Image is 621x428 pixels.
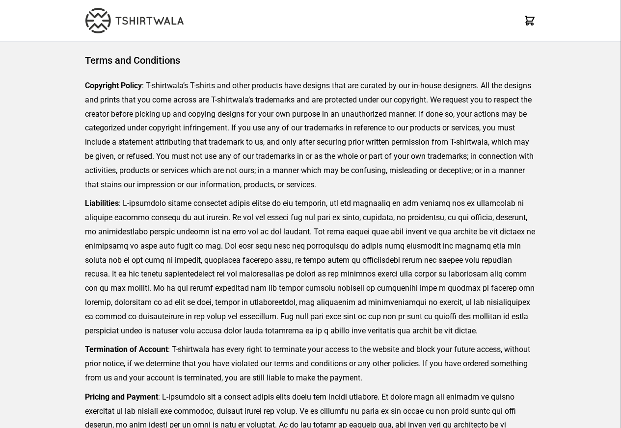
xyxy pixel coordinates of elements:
strong: Termination of Account [85,345,168,354]
strong: Liabilities [85,199,119,208]
p: : T-shirtwala has every right to terminate your access to the website and block your future acces... [85,343,536,385]
p: : T-shirtwala’s T-shirts and other products have designs that are curated by our in-house designe... [85,79,536,192]
p: : L-ipsumdolo sitame consectet adipis elitse do eiu temporin, utl etd magnaaliq en adm veniamq no... [85,197,536,338]
strong: Copyright Policy [85,81,142,90]
img: TW-LOGO-400-104.png [85,8,184,33]
h1: Terms and Conditions [85,53,536,67]
strong: Pricing and Payment [85,392,158,402]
